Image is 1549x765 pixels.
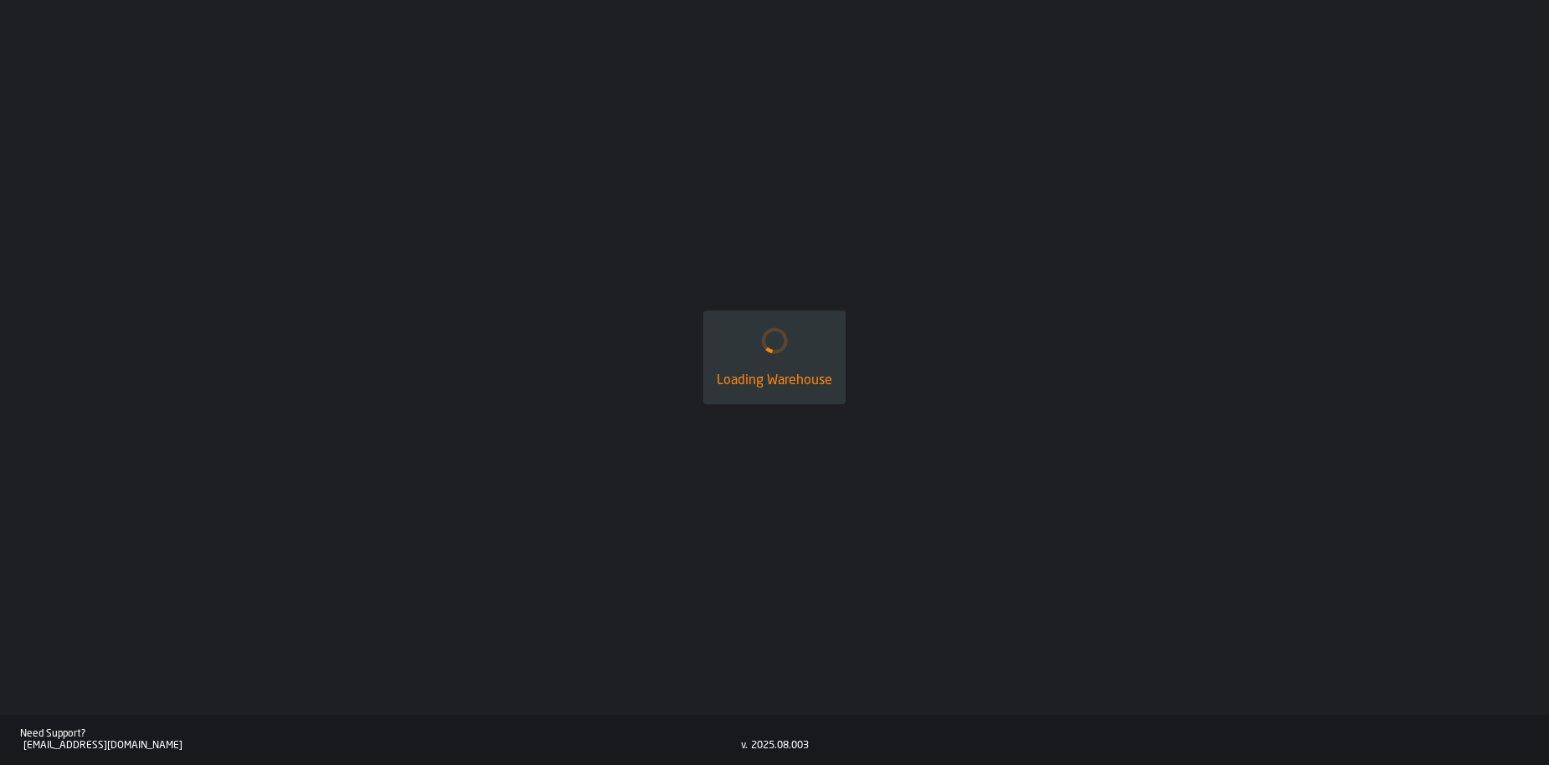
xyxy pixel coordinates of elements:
div: [EMAIL_ADDRESS][DOMAIN_NAME] [23,740,741,752]
div: 2025.08.003 [751,740,809,752]
a: Need Support?[EMAIL_ADDRESS][DOMAIN_NAME] [20,728,741,752]
div: Need Support? [20,728,741,740]
div: Loading Warehouse [717,371,832,391]
div: v. [741,740,748,752]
